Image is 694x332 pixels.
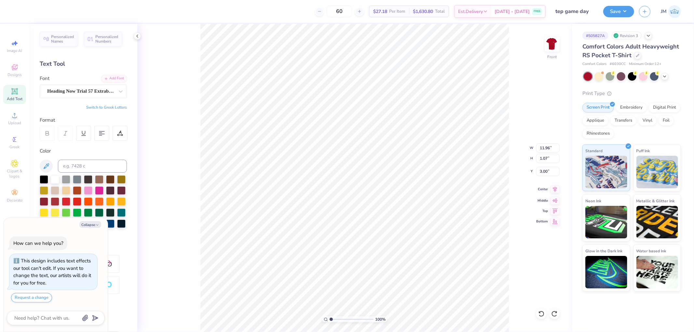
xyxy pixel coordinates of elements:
span: Designs [7,72,22,77]
span: Greek [10,144,20,150]
div: Color [40,147,127,155]
span: Standard [585,147,603,154]
span: Minimum Order: 12 + [629,61,661,67]
span: Glow in the Dark Ink [585,247,622,254]
div: Front [548,54,557,60]
img: Water based Ink [636,256,678,288]
img: Puff Ink [636,156,678,188]
input: Untitled Design [551,5,598,18]
span: Image AI [7,48,22,53]
span: JM [661,8,667,15]
button: Request a change [11,293,52,302]
div: Transfers [610,116,636,126]
input: e.g. 7428 c [58,160,127,173]
div: Format [40,116,128,124]
span: Center [536,187,548,192]
img: Metallic & Glitter Ink [636,206,678,238]
span: Comfort Colors [582,61,606,67]
div: This design includes text effects our tool can't edit. If you want to change the text, our artist... [13,258,91,286]
div: Text Tool [40,60,127,68]
button: Switch to Greek Letters [86,105,127,110]
img: Joshua Macky Gaerlan [668,5,681,18]
span: Add Text [7,96,22,101]
span: Total [435,8,445,15]
span: Middle [536,198,548,203]
span: Water based Ink [636,247,666,254]
span: Neon Ink [585,197,601,204]
span: FREE [534,9,540,14]
div: Rhinestones [582,129,614,139]
a: JM [661,5,681,18]
span: # 6030CC [610,61,626,67]
span: $1,630.80 [413,8,433,15]
button: Collapse [79,221,101,228]
img: Glow in the Dark Ink [585,256,627,288]
div: Applique [582,116,608,126]
span: [DATE] - [DATE] [495,8,530,15]
button: Save [603,6,634,17]
div: Print Type [582,90,681,97]
div: Vinyl [638,116,657,126]
div: Foil [659,116,674,126]
div: # 505827A [582,32,608,40]
label: Font [40,75,49,82]
img: Standard [585,156,627,188]
span: Personalized Names [51,34,74,44]
div: Add Font [101,75,127,82]
input: – – [327,6,352,17]
span: Clipart & logos [3,168,26,179]
span: Puff Ink [636,147,650,154]
span: Upload [8,120,21,126]
span: Top [536,209,548,213]
span: Personalized Numbers [95,34,118,44]
span: $27.18 [373,8,387,15]
div: Revision 3 [612,32,642,40]
div: Screen Print [582,103,614,113]
span: Decorate [7,198,22,203]
div: How can we help you? [13,240,63,246]
div: Embroidery [616,103,647,113]
span: Per Item [389,8,405,15]
img: Neon Ink [585,206,627,238]
img: Front [546,38,559,51]
span: Comfort Colors Adult Heavyweight RS Pocket T-Shirt [582,43,679,59]
span: 100 % [375,316,386,322]
span: Est. Delivery [458,8,483,15]
div: Digital Print [649,103,680,113]
span: Bottom [536,219,548,224]
span: Metallic & Glitter Ink [636,197,675,204]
